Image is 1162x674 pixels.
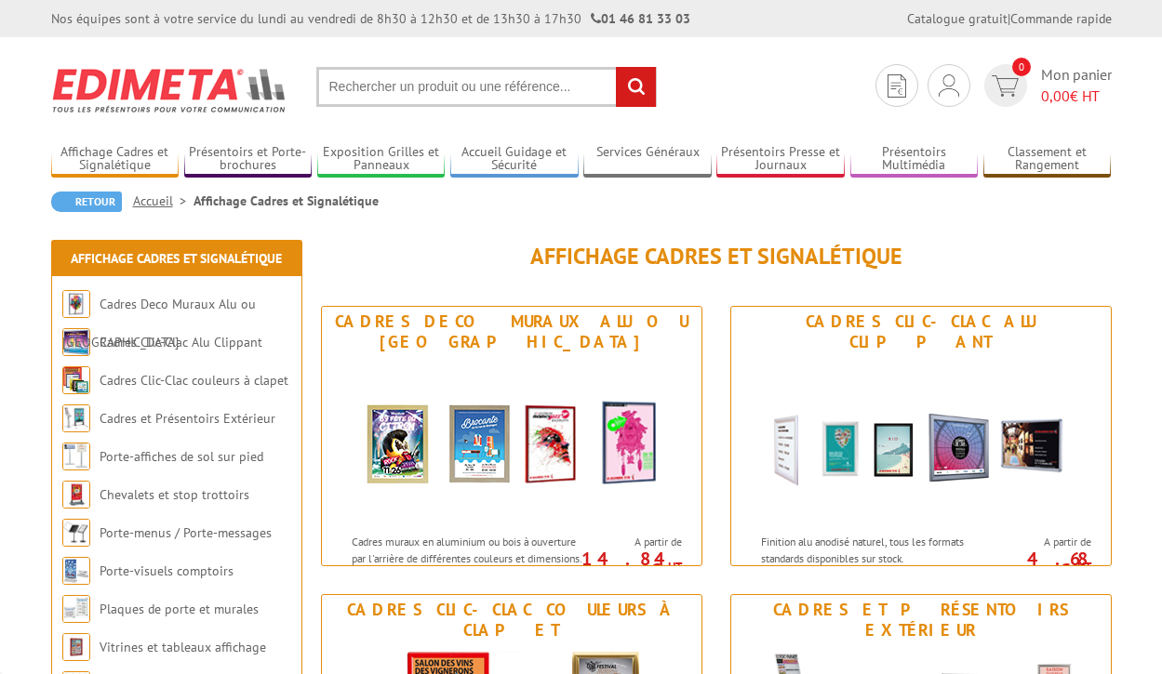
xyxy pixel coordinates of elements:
a: Catalogue gratuit [907,10,1008,27]
input: Rechercher un produit ou une référence... [316,67,657,107]
img: Cadres Deco Muraux Alu ou Bois [62,290,90,318]
a: Accueil Guidage et Sécurité [450,144,579,175]
div: | [907,9,1112,28]
img: Vitrines et tableaux affichage [62,633,90,661]
p: 14.84 € [578,553,682,575]
img: Porte-menus / Porte-messages [62,519,90,547]
img: Chevalets et stop trottoirs [62,481,90,509]
li: Affichage Cadres et Signalétique [194,192,379,210]
a: Plaques de porte et murales [100,601,259,617]
span: A partir de [996,535,1091,549]
sup: HT [1077,559,1091,575]
span: 0 [1012,58,1031,76]
img: Cadres Clic-Clac couleurs à clapet [62,366,90,394]
a: Cadres Deco Muraux Alu ou [GEOGRAPHIC_DATA] Cadres Deco Muraux Alu ou Bois Cadres muraux en alumi... [321,306,702,566]
span: A partir de [587,535,682,549]
div: Cadres Clic-Clac couleurs à clapet [327,600,697,641]
div: Cadres Clic-Clac Alu Clippant [736,311,1106,352]
span: € HT [1041,86,1112,107]
a: Cadres Clic-Clac Alu Clippant Cadres Clic-Clac Alu Clippant Finition alu anodisé naturel, tous le... [730,306,1112,566]
sup: HT [668,559,682,575]
h1: Affichage Cadres et Signalétique [321,244,1112,269]
a: Accueil [133,192,194,209]
a: Présentoirs Presse et Journaux [716,144,845,175]
a: Retour [51,192,122,212]
a: Cadres Deco Muraux Alu ou [GEOGRAPHIC_DATA] [62,296,256,350]
div: Nos équipes sont à votre service du lundi au vendredi de 8h30 à 12h30 et de 13h30 à 17h30 [51,9,690,28]
a: Porte-affiches de sol sur pied [100,448,263,465]
img: Cadres Clic-Clac Alu Clippant [749,357,1093,524]
img: devis rapide [888,74,906,98]
input: rechercher [616,67,656,107]
a: Vitrines et tableaux affichage [100,639,266,655]
span: Mon panier [1041,64,1112,107]
a: Porte-visuels comptoirs [100,562,234,579]
a: Affichage Cadres et Signalétique [51,144,180,175]
a: Cadres et Présentoirs Extérieur [100,410,275,427]
img: Plaques de porte et murales [62,595,90,623]
a: Classement et Rangement [983,144,1112,175]
a: Présentoirs et Porte-brochures [184,144,313,175]
a: Services Généraux [583,144,712,175]
a: Exposition Grilles et Panneaux [317,144,446,175]
img: Porte-affiches de sol sur pied [62,443,90,470]
p: Cadres muraux en aluminium ou bois à ouverture par l'arrière de différentes couleurs et dimension... [352,534,582,598]
a: Cadres Clic-Clac couleurs à clapet [100,372,288,389]
div: Cadres et Présentoirs Extérieur [736,600,1106,641]
span: 0,00 [1041,86,1070,105]
p: 4.68 € [987,553,1091,575]
img: devis rapide [939,74,959,97]
img: Cadres et Présentoirs Extérieur [62,404,90,432]
a: Cadres Clic-Clac Alu Clippant [100,334,262,350]
img: devis rapide [992,75,1019,97]
div: Cadres Deco Muraux Alu ou [GEOGRAPHIC_DATA] [327,311,697,352]
p: Finition alu anodisé naturel, tous les formats standards disponibles sur stock. [761,534,992,565]
a: Présentoirs Multimédia [850,144,979,175]
a: Commande rapide [1010,10,1112,27]
a: Porte-menus / Porte-messages [100,524,272,541]
img: Edimeta [51,56,288,125]
strong: 01 46 81 33 03 [591,10,690,27]
a: Affichage Cadres et Signalétique [71,250,282,267]
img: Porte-visuels comptoirs [62,557,90,585]
img: Cadres Deco Muraux Alu ou Bois [340,357,684,524]
a: devis rapide 0 Mon panier 0,00€ HT [980,64,1112,107]
a: Chevalets et stop trottoirs [100,486,249,503]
